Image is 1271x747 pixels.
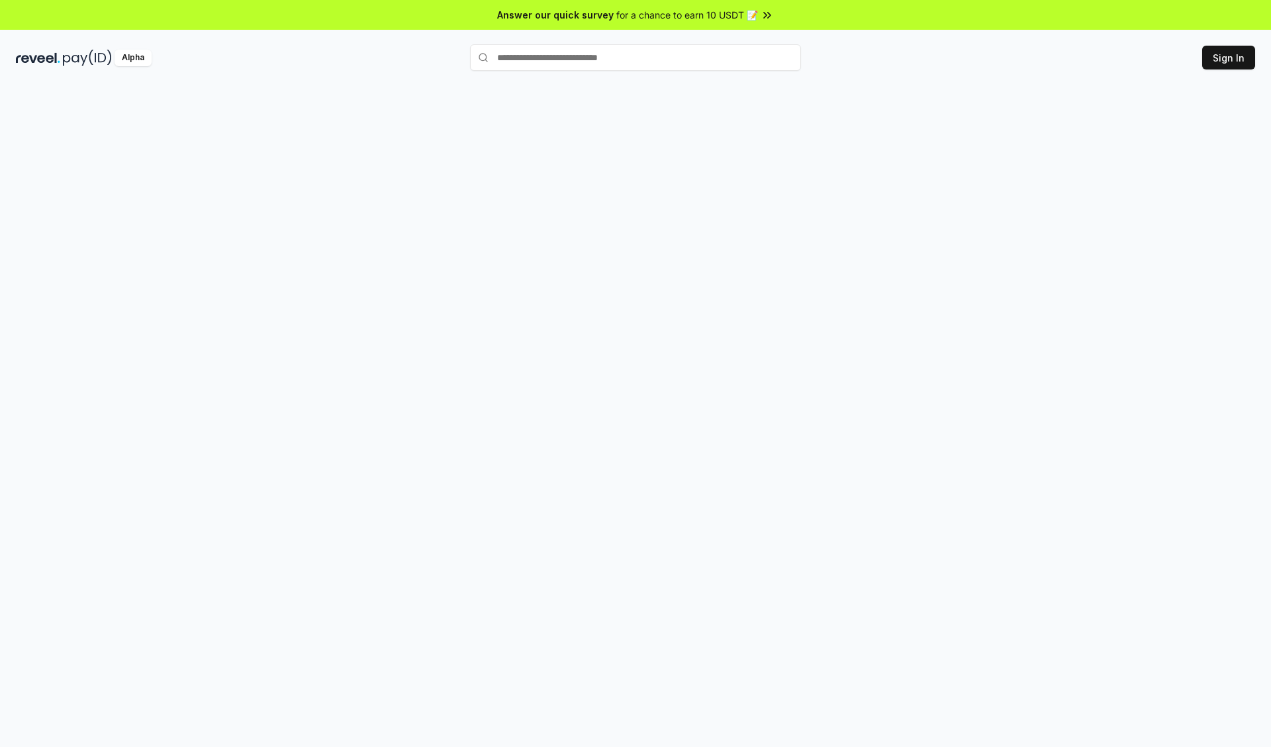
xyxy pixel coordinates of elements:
span: for a chance to earn 10 USDT 📝 [616,8,758,22]
img: pay_id [63,50,112,66]
div: Alpha [115,50,152,66]
span: Answer our quick survey [497,8,614,22]
img: reveel_dark [16,50,60,66]
button: Sign In [1202,46,1255,69]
